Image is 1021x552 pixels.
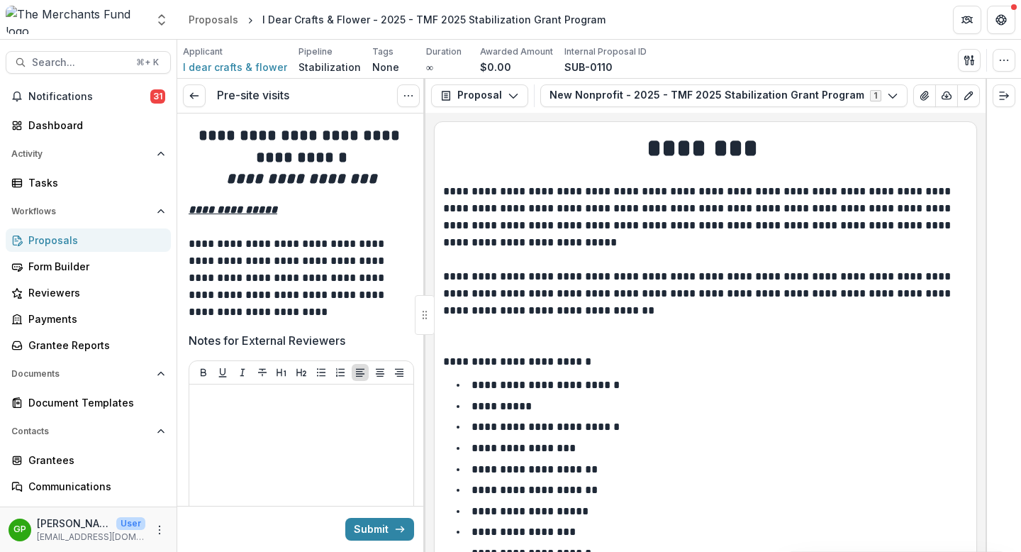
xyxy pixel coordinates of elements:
[6,85,171,108] button: Notifications31
[313,364,330,381] button: Bullet List
[345,518,414,541] button: Submit
[391,364,408,381] button: Align Right
[957,84,980,107] button: Edit as form
[987,6,1015,34] button: Get Help
[299,45,333,58] p: Pipeline
[6,504,171,526] button: Open Data & Reporting
[28,259,160,274] div: Form Builder
[480,60,511,74] p: $0.00
[913,84,936,107] button: View Attached Files
[11,369,151,379] span: Documents
[214,364,231,381] button: Underline
[28,175,160,190] div: Tasks
[28,311,160,326] div: Payments
[6,363,171,385] button: Open Documents
[183,9,611,30] nav: breadcrumb
[6,255,171,278] a: Form Builder
[28,285,160,300] div: Reviewers
[273,364,290,381] button: Heading 1
[28,453,160,468] div: Grantees
[397,84,420,107] button: Options
[953,6,981,34] button: Partners
[426,60,433,74] p: ∞
[480,45,553,58] p: Awarded Amount
[431,84,528,107] button: Proposal
[6,200,171,223] button: Open Workflows
[6,51,171,74] button: Search...
[189,332,345,349] p: Notes for External Reviewers
[6,333,171,357] a: Grantee Reports
[37,516,111,531] p: [PERSON_NAME]
[293,364,310,381] button: Heading 2
[6,475,171,498] a: Communications
[6,281,171,304] a: Reviewers
[540,84,908,107] button: New Nonprofit - 2025 - TMF 2025 Stabilization Grant Program1
[6,391,171,414] a: Document Templates
[564,60,613,74] p: SUB-0110
[234,364,251,381] button: Italicize
[28,479,160,494] div: Communications
[195,364,212,381] button: Bold
[37,531,145,543] p: [EMAIL_ADDRESS][DOMAIN_NAME]
[6,228,171,252] a: Proposals
[116,517,145,530] p: User
[6,114,171,137] a: Dashboard
[6,307,171,331] a: Payments
[6,171,171,194] a: Tasks
[32,57,128,69] span: Search...
[189,12,238,27] div: Proposals
[6,420,171,443] button: Open Contacts
[299,60,361,74] p: Stabilization
[152,6,172,34] button: Open entity switcher
[254,364,271,381] button: Strike
[13,525,26,534] div: George Pitsakis
[150,89,165,104] span: 31
[352,364,369,381] button: Align Left
[183,45,223,58] p: Applicant
[372,364,389,381] button: Align Center
[11,149,151,159] span: Activity
[151,521,168,539] button: More
[6,143,171,165] button: Open Activity
[28,338,160,353] div: Grantee Reports
[6,448,171,472] a: Grantees
[28,118,160,133] div: Dashboard
[372,45,394,58] p: Tags
[28,91,150,103] span: Notifications
[564,45,647,58] p: Internal Proposal ID
[133,55,162,70] div: ⌘ + K
[372,60,399,74] p: None
[28,233,160,248] div: Proposals
[11,426,151,436] span: Contacts
[11,206,151,216] span: Workflows
[426,45,462,58] p: Duration
[993,84,1015,107] button: Expand right
[262,12,606,27] div: I Dear Crafts & Flower - 2025 - TMF 2025 Stabilization Grant Program
[183,60,287,74] a: I dear crafts & flower
[6,6,146,34] img: The Merchants Fund logo
[183,9,244,30] a: Proposals
[332,364,349,381] button: Ordered List
[217,89,289,102] h3: Pre-site visits
[28,395,160,410] div: Document Templates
